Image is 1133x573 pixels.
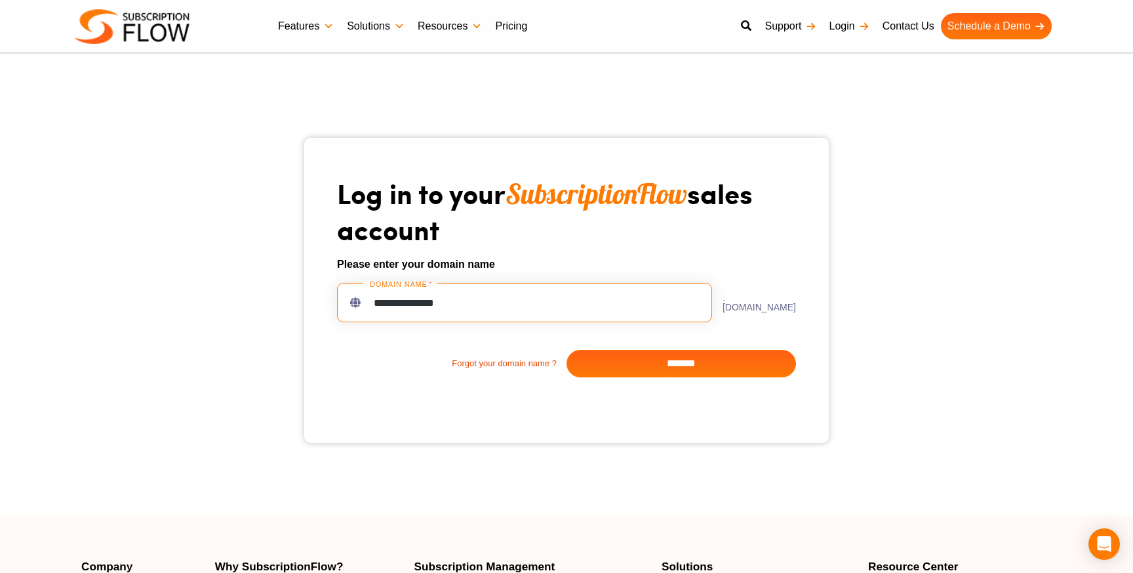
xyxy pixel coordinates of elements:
[215,561,401,572] h4: Why SubscriptionFlow?
[488,13,534,39] a: Pricing
[868,561,1052,572] h4: Resource Center
[81,561,202,572] h4: Company
[662,561,855,572] h4: Solutions
[411,13,488,39] a: Resources
[876,13,941,39] a: Contact Us
[941,13,1052,39] a: Schedule a Demo
[414,561,648,572] h4: Subscription Management
[337,357,566,370] a: Forgot your domain name ?
[1088,528,1120,560] div: Open Intercom Messenger
[712,293,796,312] label: .[DOMAIN_NAME]
[271,13,340,39] a: Features
[506,177,687,211] span: SubscriptionFlow
[75,9,189,44] img: Subscriptionflow
[337,176,796,246] h1: Log in to your sales account
[758,13,822,39] a: Support
[340,13,411,39] a: Solutions
[337,257,796,272] h6: Please enter your domain name
[823,13,876,39] a: Login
